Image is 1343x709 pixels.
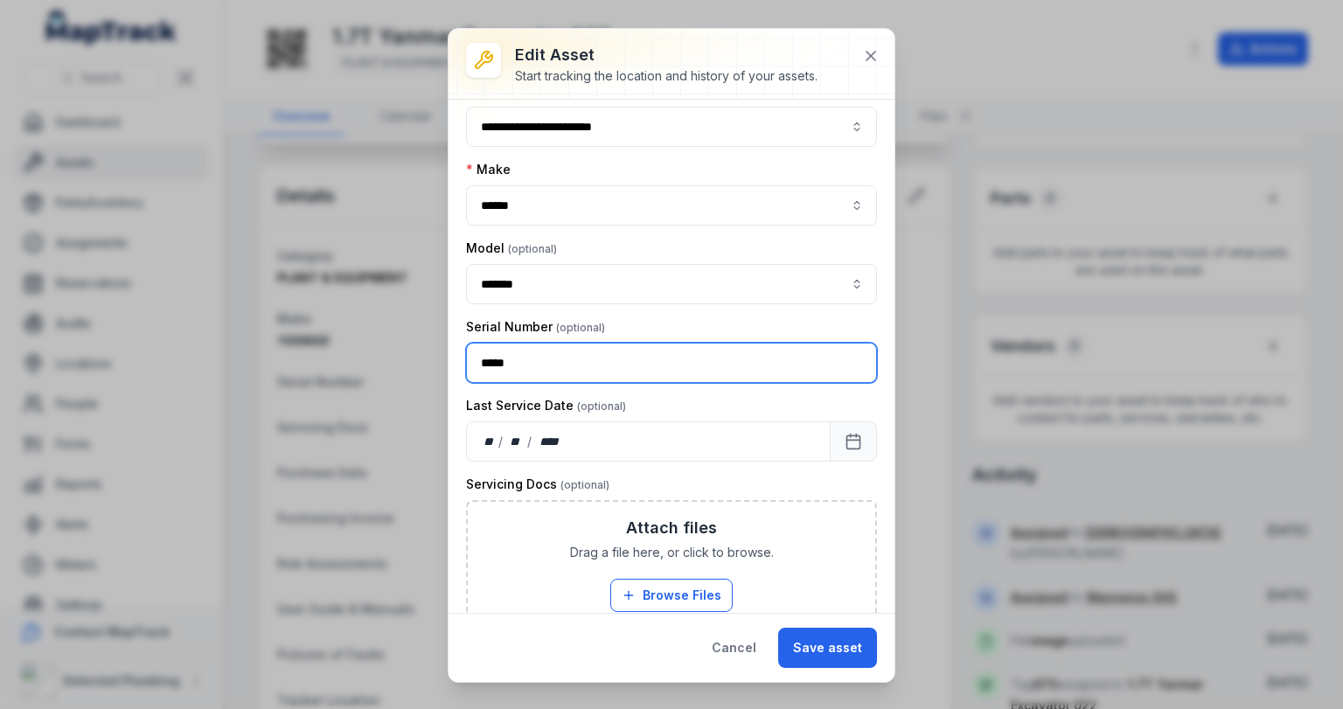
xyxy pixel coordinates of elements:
button: Save asset [778,628,877,668]
div: year, [533,433,566,450]
label: Servicing Docs [466,476,609,493]
div: / [527,433,533,450]
div: day, [481,433,498,450]
input: asset-edit:cf[09246113-4bcc-4687-b44f-db17154807e5]-label [466,185,877,226]
label: Serial Number [466,318,605,336]
label: Model [466,240,557,257]
button: Cancel [697,628,771,668]
input: asset-edit:cf[68832b05-6ea9-43b4-abb7-d68a6a59beaf]-label [466,264,877,304]
input: asset-edit:description-label [466,107,877,147]
div: / [498,433,504,450]
div: Start tracking the location and history of your assets. [515,67,818,85]
h3: Edit asset [515,43,818,67]
h3: Attach files [626,516,717,540]
div: month, [504,433,528,450]
button: Browse Files [610,579,733,612]
label: Make [466,161,511,178]
button: Calendar [830,421,877,462]
span: Drag a file here, or click to browse. [570,544,774,561]
label: Last Service Date [466,397,626,414]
